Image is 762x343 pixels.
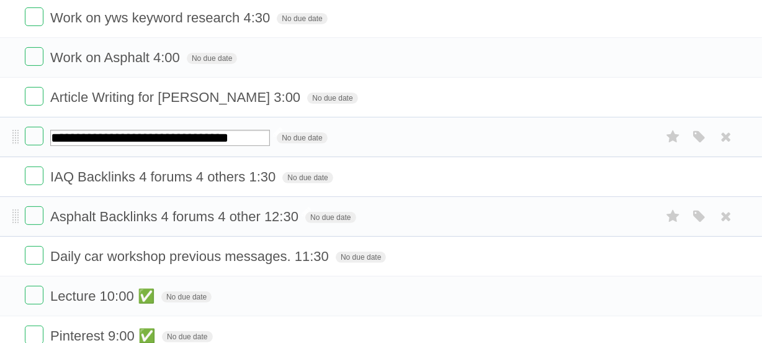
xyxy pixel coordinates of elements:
label: Done [25,246,43,265]
label: Done [25,87,43,106]
span: No due date [282,172,333,183]
label: Done [25,206,43,225]
span: Article Writing for [PERSON_NAME] 3:00 [50,89,303,105]
label: Star task [661,206,685,227]
span: No due date [161,291,212,303]
label: Star task [661,87,685,107]
span: No due date [162,331,212,342]
span: Lecture 10:00 ✅ [50,288,158,304]
label: Star task [661,167,685,187]
label: Star task [661,7,685,28]
span: Asphalt Backlinks 4 forums 4 other 12:30 [50,209,302,224]
label: Done [25,127,43,145]
span: No due date [277,132,327,144]
label: Star task [661,127,685,147]
span: No due date [277,13,327,24]
label: Star task [661,286,685,306]
span: No due date [305,212,356,223]
label: Star task [661,246,685,267]
span: Work on Asphalt 4:00 [50,50,183,65]
span: No due date [187,53,237,64]
label: Done [25,286,43,304]
span: IAQ Backlinks 4 forums 4 others 1:30 [50,169,279,185]
span: No due date [307,93,357,104]
label: Done [25,167,43,185]
span: Work on yws keyword research 4:30 [50,10,273,25]
span: No due date [336,252,386,263]
label: Done [25,47,43,66]
label: Done [25,7,43,26]
span: Daily car workshop previous messages. 11:30 [50,249,332,264]
label: Star task [661,47,685,68]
